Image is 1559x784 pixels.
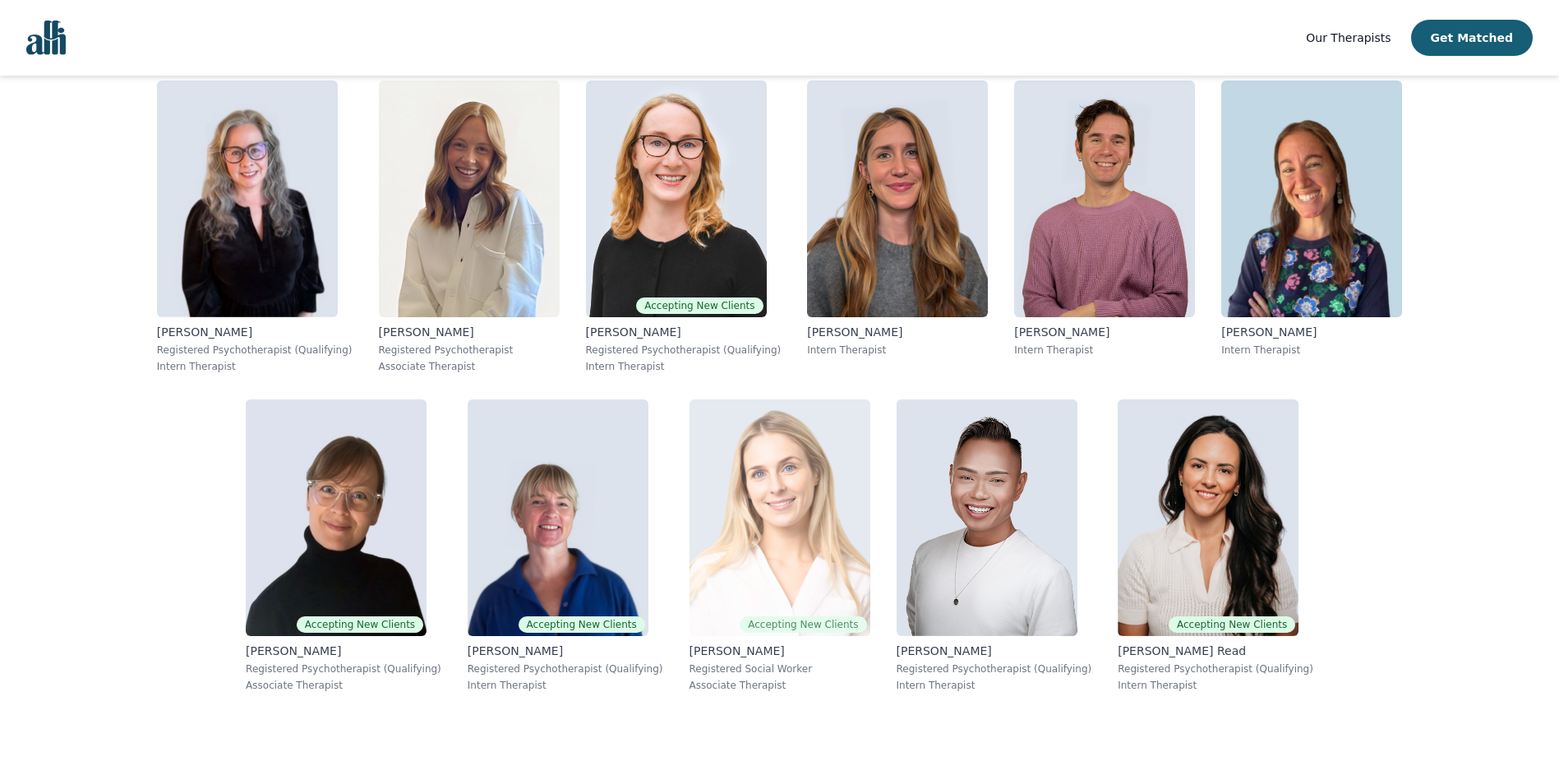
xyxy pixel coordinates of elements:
[246,679,441,692] p: Associate Therapist
[519,616,645,633] span: Accepting New Clients
[157,81,338,317] img: Karen_McKenna-Quayle
[1118,662,1313,676] p: Registered Psychotherapist (Qualifying)
[897,679,1092,692] p: Intern Therapist
[1118,399,1298,636] img: Kerri_Read
[690,662,870,676] p: Registered Social Worker
[573,67,795,386] a: Angela_WalstedtAccepting New Clients[PERSON_NAME]Registered Psychotherapist (Qualifying)Intern Th...
[144,67,366,386] a: Karen_McKenna-Quayle[PERSON_NAME]Registered Psychotherapist (Qualifying)Intern Therapist
[1221,344,1402,357] p: Intern Therapist
[676,386,883,705] a: Danielle_DjelicAccepting New Clients[PERSON_NAME]Registered Social WorkerAssociate Therapist
[246,399,427,636] img: Angela_Earl
[1118,643,1313,659] p: [PERSON_NAME] Read
[1001,67,1208,386] a: Qualia_Reed[PERSON_NAME]Intern Therapist
[468,399,648,636] img: Heather_Barker
[586,344,782,357] p: Registered Psychotherapist (Qualifying)
[1118,679,1313,692] p: Intern Therapist
[1014,344,1195,357] p: Intern Therapist
[794,67,1001,386] a: Megan_Van Der Merwe[PERSON_NAME]Intern Therapist
[1105,386,1326,705] a: Kerri_ReadAccepting New Clients[PERSON_NAME] ReadRegistered Psychotherapist (Qualifying)Intern Th...
[297,616,423,633] span: Accepting New Clients
[233,386,454,705] a: Angela_EarlAccepting New Clients[PERSON_NAME]Registered Psychotherapist (Qualifying)Associate The...
[1208,67,1415,386] a: Naomi_Tessler[PERSON_NAME]Intern Therapist
[1306,31,1391,44] span: Our Therapists
[1014,81,1195,317] img: Qualia_Reed
[468,662,663,676] p: Registered Psychotherapist (Qualifying)
[883,386,1105,705] a: Ethan_Trillana[PERSON_NAME]Registered Psychotherapist (Qualifying)Intern Therapist
[807,344,988,357] p: Intern Therapist
[690,399,870,636] img: Danielle_Djelic
[379,344,560,357] p: Registered Psychotherapist
[468,679,663,692] p: Intern Therapist
[1014,324,1195,340] p: [PERSON_NAME]
[1169,616,1295,633] span: Accepting New Clients
[1221,81,1402,317] img: Naomi_Tessler
[157,324,353,340] p: [PERSON_NAME]
[1411,20,1533,56] button: Get Matched
[1306,28,1391,48] a: Our Therapists
[740,616,866,633] span: Accepting New Clients
[157,344,353,357] p: Registered Psychotherapist (Qualifying)
[636,297,763,314] span: Accepting New Clients
[1221,324,1402,340] p: [PERSON_NAME]
[897,399,1077,636] img: Ethan_Trillana
[157,360,353,373] p: Intern Therapist
[807,324,988,340] p: [PERSON_NAME]
[246,662,441,676] p: Registered Psychotherapist (Qualifying)
[690,643,870,659] p: [PERSON_NAME]
[379,360,560,373] p: Associate Therapist
[586,360,782,373] p: Intern Therapist
[897,662,1092,676] p: Registered Psychotherapist (Qualifying)
[897,643,1092,659] p: [PERSON_NAME]
[26,21,66,55] img: alli logo
[246,643,441,659] p: [PERSON_NAME]
[586,81,767,317] img: Angela_Walstedt
[690,679,870,692] p: Associate Therapist
[468,643,663,659] p: [PERSON_NAME]
[366,67,573,386] a: Kelly_Kozluk[PERSON_NAME]Registered PsychotherapistAssociate Therapist
[586,324,782,340] p: [PERSON_NAME]
[807,81,988,317] img: Megan_Van Der Merwe
[454,386,676,705] a: Heather_BarkerAccepting New Clients[PERSON_NAME]Registered Psychotherapist (Qualifying)Intern The...
[379,324,560,340] p: [PERSON_NAME]
[379,81,560,317] img: Kelly_Kozluk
